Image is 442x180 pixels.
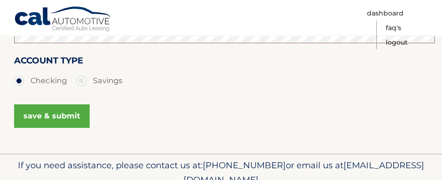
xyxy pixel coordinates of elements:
[14,104,90,128] button: save & submit
[386,21,401,35] a: FAQ's
[76,71,122,90] label: Savings
[14,71,67,90] label: Checking
[367,6,404,21] a: Dashboard
[14,54,83,71] label: Account Type
[386,35,408,50] a: Logout
[203,160,286,171] span: [PHONE_NUMBER]
[14,6,113,33] a: Cal Automotive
